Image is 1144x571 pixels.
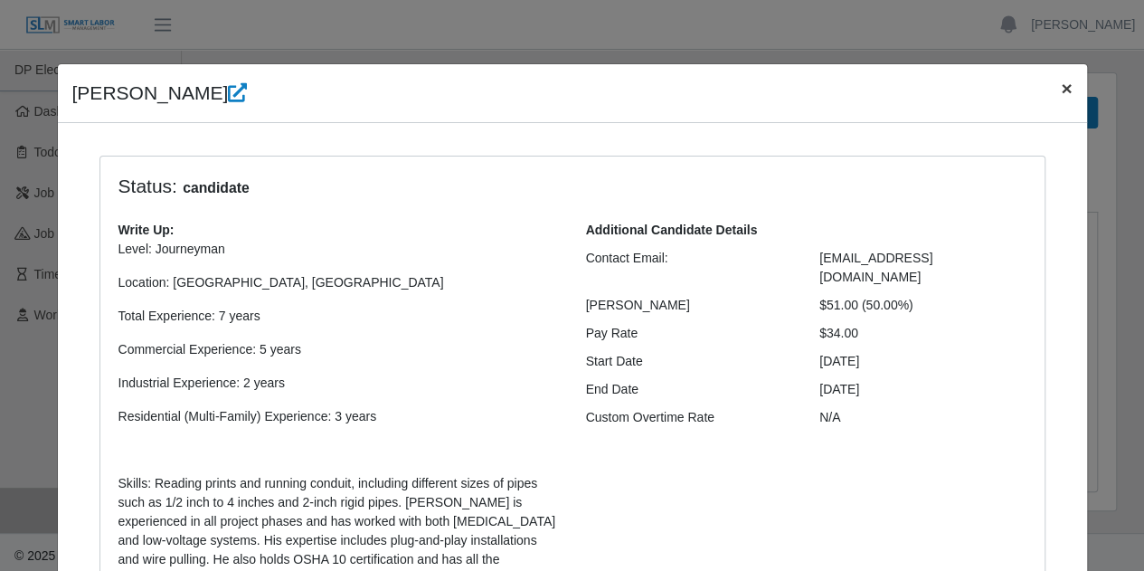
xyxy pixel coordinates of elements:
[118,240,559,259] p: Level: Journeyman
[118,307,559,326] p: Total Experience: 7 years
[572,408,807,427] div: Custom Overtime Rate
[118,340,559,359] p: Commercial Experience: 5 years
[586,223,758,237] b: Additional Candidate Details
[1046,64,1086,112] button: Close
[806,352,1040,371] div: [DATE]
[819,251,932,284] span: [EMAIL_ADDRESS][DOMAIN_NAME]
[118,273,559,292] p: Location: [GEOGRAPHIC_DATA], [GEOGRAPHIC_DATA]
[1061,78,1072,99] span: ×
[806,296,1040,315] div: $51.00 (50.00%)
[118,407,559,426] p: Residential (Multi-Family) Experience: 3 years
[572,296,807,315] div: [PERSON_NAME]
[572,249,807,287] div: Contact Email:
[819,382,859,396] span: [DATE]
[177,177,255,199] span: candidate
[118,175,793,199] h4: Status:
[72,79,248,108] h4: [PERSON_NAME]
[572,352,807,371] div: Start Date
[819,410,840,424] span: N/A
[118,374,559,393] p: Industrial Experience: 2 years
[806,324,1040,343] div: $34.00
[572,380,807,399] div: End Date
[118,223,175,237] b: Write Up:
[572,324,807,343] div: Pay Rate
